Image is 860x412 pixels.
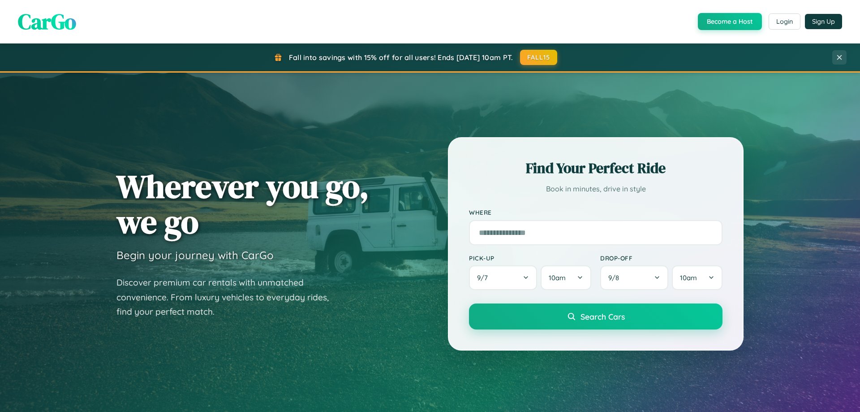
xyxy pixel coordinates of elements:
[698,13,762,30] button: Become a Host
[469,209,722,217] label: Where
[469,265,537,290] button: 9/7
[116,169,369,239] h1: Wherever you go, we go
[600,254,722,262] label: Drop-off
[541,265,591,290] button: 10am
[600,265,668,290] button: 9/8
[769,13,800,30] button: Login
[469,254,591,262] label: Pick-up
[805,14,842,29] button: Sign Up
[469,304,722,330] button: Search Cars
[469,158,722,178] h2: Find Your Perfect Ride
[116,275,340,319] p: Discover premium car rentals with unmatched convenience. From luxury vehicles to everyday rides, ...
[116,248,274,262] h3: Begin your journey with CarGo
[680,273,697,282] span: 10am
[520,50,558,65] button: FALL15
[672,265,722,290] button: 10am
[549,273,566,282] span: 10am
[469,182,722,195] p: Book in minutes, drive in style
[18,7,76,36] span: CarGo
[289,53,513,62] span: Fall into savings with 15% off for all users! Ends [DATE] 10am PT.
[608,273,623,282] span: 9 / 8
[580,312,625,321] span: Search Cars
[477,273,492,282] span: 9 / 7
